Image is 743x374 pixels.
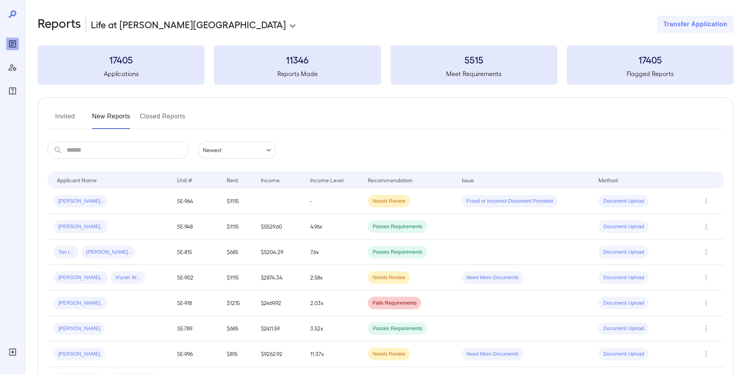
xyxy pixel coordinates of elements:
td: SE-789 [171,316,220,341]
div: Newest [198,142,276,159]
td: 3.52x [304,316,362,341]
button: Row Actions [700,220,712,233]
h5: Reports Made [214,69,381,78]
h5: Flagged Reports [567,69,734,78]
td: 2.03x [304,290,362,316]
h3: 17405 [567,53,734,66]
button: Row Actions [700,246,712,258]
button: Row Actions [700,322,712,335]
div: Reports [6,38,19,50]
td: $5204.29 [255,240,304,265]
td: $2469.92 [255,290,304,316]
span: Document Upload [598,350,649,358]
td: 4.96x [304,214,362,240]
td: SE-918 [171,290,220,316]
span: Needs Review [368,198,410,205]
span: [PERSON_NAME] [54,350,105,358]
td: $685 [221,316,255,341]
h5: Meet Requirements [390,69,557,78]
summary: 17405Applications11346Reports Made5515Meet Requirements17405Flagged Reports [38,45,734,85]
span: [PERSON_NAME].. [54,223,108,231]
span: Document Upload [598,249,649,256]
h5: Applications [38,69,204,78]
span: Document Upload [598,198,649,205]
div: Unit # [177,175,192,185]
div: Rent [227,175,239,185]
div: Income [261,175,280,185]
span: Tan t... [54,249,78,256]
span: [PERSON_NAME].. [54,274,108,281]
td: SE-948 [171,214,220,240]
span: Need More Documents [462,350,524,358]
h3: 5515 [390,53,557,66]
span: N'yrah W... [111,274,145,281]
td: SE-996 [171,341,220,367]
td: $1115 [221,265,255,290]
span: Need More Documents [462,274,524,281]
span: Fails Requirements [368,300,421,307]
div: Income Level [310,175,343,185]
button: Transfer Application [657,16,734,33]
span: [PERSON_NAME].. [81,249,136,256]
td: $2874.34 [255,265,304,290]
button: Row Actions [700,348,712,360]
td: $685 [221,240,255,265]
button: Invited [47,110,83,129]
button: New Reports [92,110,130,129]
div: Manage Users [6,61,19,74]
div: Applicant Name [57,175,97,185]
div: Issue [462,175,474,185]
button: Row Actions [700,271,712,284]
td: $815 [221,341,255,367]
td: 7.6x [304,240,362,265]
div: Recommendation [368,175,412,185]
span: [PERSON_NAME].. [54,198,108,205]
span: Needs Review [368,274,410,281]
h2: Reports [38,16,81,33]
td: $1115 [221,214,255,240]
td: - [304,189,362,214]
div: Log Out [6,346,19,358]
td: $2411.59 [255,316,304,341]
div: FAQ [6,85,19,97]
td: $1115 [221,189,255,214]
h3: 17405 [38,53,204,66]
span: [PERSON_NAME] [54,325,105,332]
td: $9262.92 [255,341,304,367]
span: Needs Review [368,350,410,358]
button: Row Actions [700,297,712,309]
span: Document Upload [598,300,649,307]
span: Document Upload [598,325,649,332]
span: Fraud or Incorrect Document Provided [462,198,558,205]
p: Life at [PERSON_NAME][GEOGRAPHIC_DATA] [91,18,286,31]
td: $1215 [221,290,255,316]
td: $5529.60 [255,214,304,240]
span: Passes Requirements [368,325,427,332]
td: SE-902 [171,265,220,290]
td: 11.37x [304,341,362,367]
button: Closed Reports [140,110,186,129]
h3: 11346 [214,53,381,66]
div: Method [598,175,618,185]
button: Row Actions [700,195,712,207]
td: SE-964 [171,189,220,214]
td: 2.58x [304,265,362,290]
span: Document Upload [598,274,649,281]
td: SE-815 [171,240,220,265]
span: Document Upload [598,223,649,231]
span: [PERSON_NAME].. [54,300,108,307]
span: Passes Requirements [368,249,427,256]
span: Passes Requirements [368,223,427,231]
